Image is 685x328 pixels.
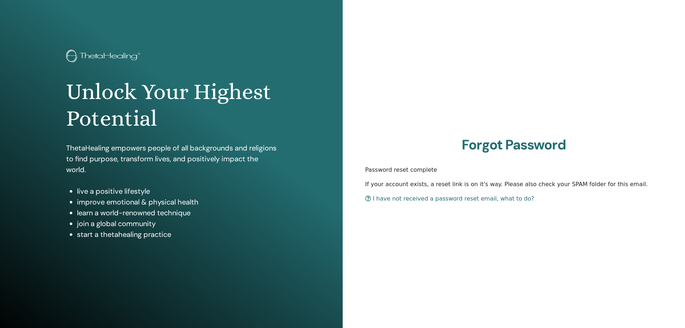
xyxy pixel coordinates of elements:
p: ThetaHealing empowers people of all backgrounds and religions to find purpose, transform lives, a... [66,143,277,175]
h2: Forgot Password [365,137,663,153]
p: If your account exists, a reset link is on it's way. Please also check your SPAM folder for this ... [365,180,663,189]
li: start a thetahealing practice [77,229,277,240]
p: Password reset complete [365,166,663,174]
li: learn a world-renowned technique [77,207,277,218]
li: live a positive lifestyle [77,186,277,197]
li: join a global community [77,218,277,229]
h1: Unlock Your Highest Potential [66,78,277,132]
a: I have not received a password reset email, what to do? [365,195,534,202]
li: improve emotional & physical health [77,197,277,207]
